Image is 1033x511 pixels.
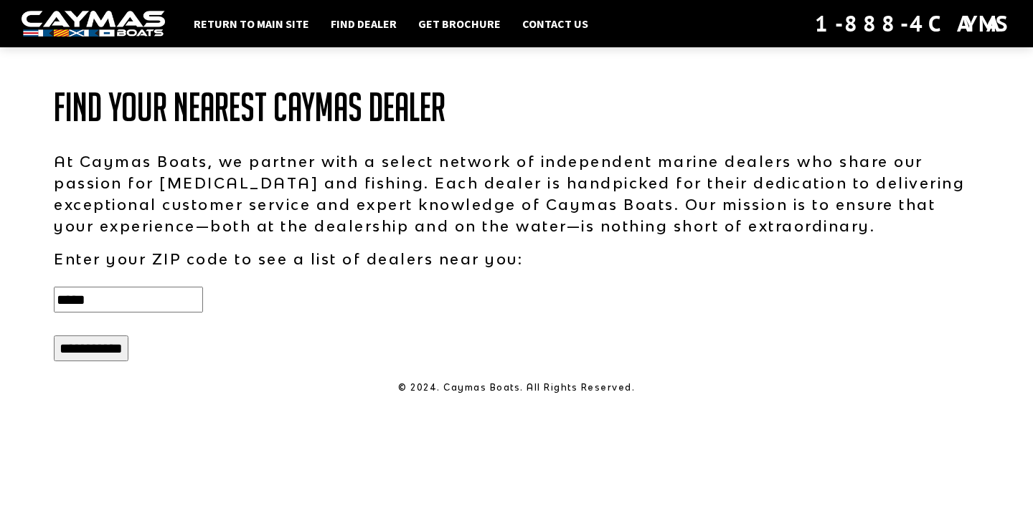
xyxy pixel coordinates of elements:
p: At Caymas Boats, we partner with a select network of independent marine dealers who share our pas... [54,151,979,237]
a: Return to main site [187,14,316,33]
img: white-logo-c9c8dbefe5ff5ceceb0f0178aa75bf4bb51f6bca0971e226c86eb53dfe498488.png [22,11,165,37]
p: Enter your ZIP code to see a list of dealers near you: [54,248,979,269]
a: Find Dealer [324,14,404,33]
div: 1-888-4CAYMAS [815,8,1011,39]
h1: Find Your Nearest Caymas Dealer [54,86,979,129]
a: Contact Us [515,14,595,33]
p: © 2024. Caymas Boats. All Rights Reserved. [54,381,979,394]
a: Get Brochure [411,14,508,33]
